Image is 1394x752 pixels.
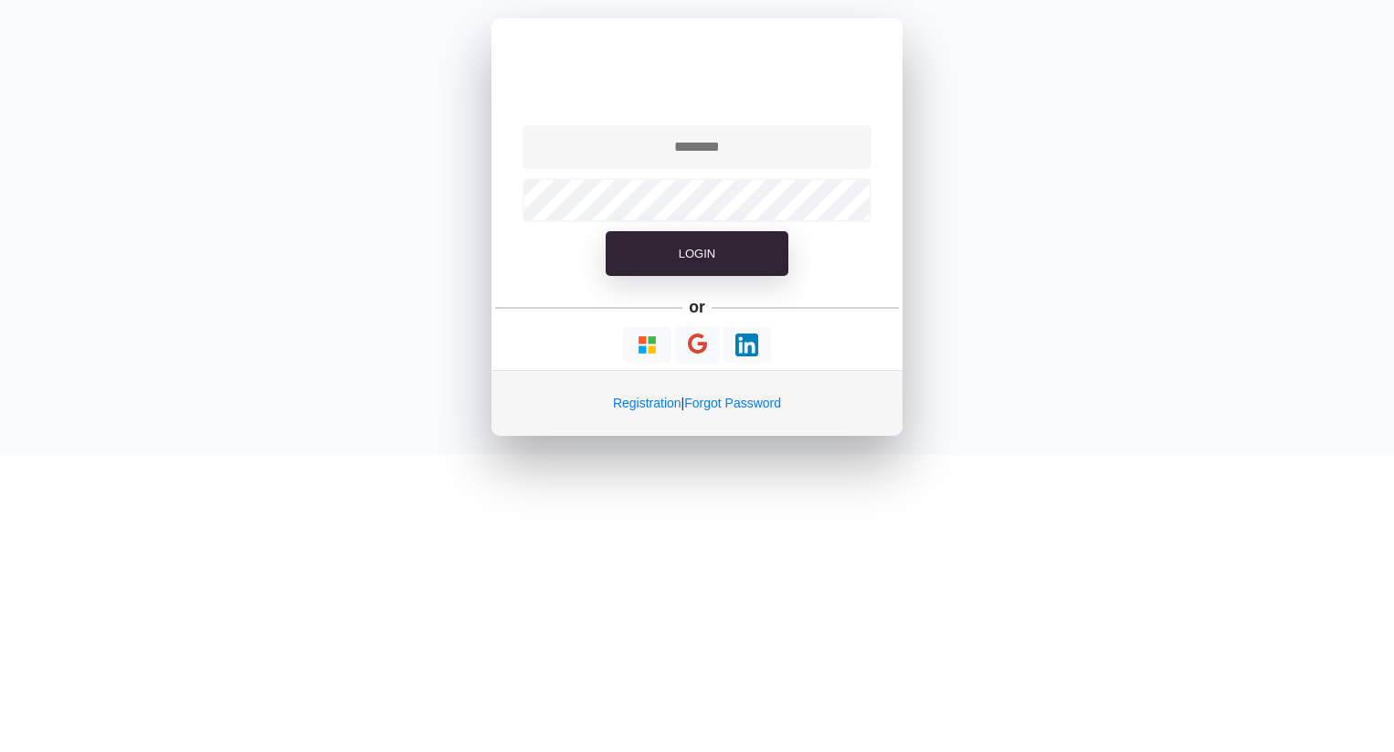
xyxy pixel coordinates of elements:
[723,327,771,363] button: Continue With LinkedIn
[686,294,709,320] h5: or
[595,37,800,102] img: QPunch
[623,327,671,363] button: Continue With Microsoft Azure
[735,334,758,356] img: Loading...
[613,396,681,410] a: Registration
[606,231,788,277] button: Login
[679,247,715,260] span: Login
[636,334,659,356] img: Loading...
[684,396,781,410] a: Forgot Password
[491,370,903,436] div: |
[675,326,720,364] button: Continue With Google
